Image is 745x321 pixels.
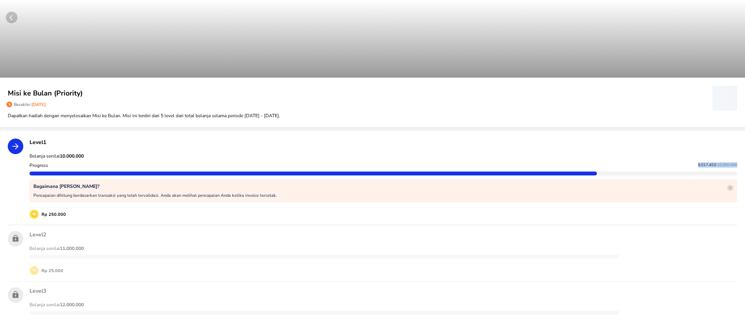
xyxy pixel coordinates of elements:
span: Belanja senilai [29,153,84,159]
strong: 11.000.000 [60,245,84,252]
p: Pencapaian dihitung berdasarkan transaksi yang telah tervalidasi. Anda akan melihat pencapaian An... [33,193,277,198]
p: Level 1 [29,139,737,146]
strong: 12.000.000 [60,302,84,308]
p: Level 3 [29,287,737,295]
p: Misi ke Bulan (Priority) [8,88,712,99]
span: ‌ [712,86,737,111]
p: Bagaimana [PERSON_NAME]? [33,183,277,189]
span: 8.017.453 [698,162,716,168]
p: Level 2 [29,231,737,238]
strong: 10.000.000 [60,153,84,159]
p: Berakhir: [14,102,46,108]
span: / 10.000.000 [716,162,737,168]
span: Belanja senilai [29,245,84,252]
span: Belanja senilai [29,302,84,308]
p: Progress [29,162,48,168]
span: [DATE] [31,102,46,108]
p: Rp 250.000 [39,211,66,218]
p: Dapatkan hadiah dengan menyelesaikan Misi ke Bulan. Misi ini terdiri dari 5 level dari total bela... [8,112,737,119]
button: ‌ [712,85,737,110]
p: Rp 25.000 [39,267,63,274]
